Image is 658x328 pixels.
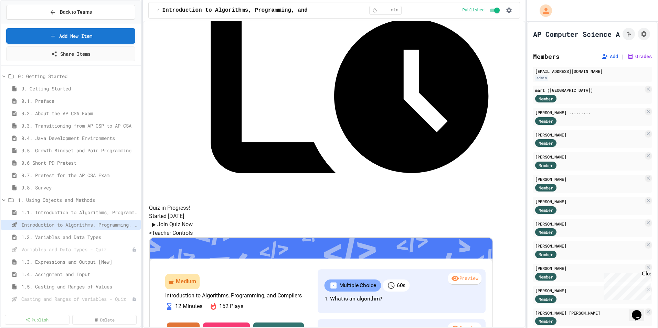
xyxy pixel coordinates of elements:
[157,8,159,13] span: /
[60,9,92,16] span: Back to Teams
[165,293,304,299] p: Introduction to Algorithms, Programming, and Compilers
[539,118,553,124] span: Member
[5,315,70,325] a: Publish
[21,85,138,92] span: 0. Getting Started
[535,68,650,74] div: [EMAIL_ADDRESS][DOMAIN_NAME]
[175,302,202,310] p: 12 Minutes
[6,28,135,44] a: Add New Item
[6,46,135,61] a: Share Items
[535,243,644,249] div: [PERSON_NAME]
[21,308,132,315] span: 1.6. Compound Assignment Operators
[533,52,560,61] h2: Members
[602,53,618,60] button: Add
[623,28,635,40] button: Click to see fork details
[539,185,553,191] span: Member
[535,87,644,93] div: mart ([GEOGRAPHIC_DATA])
[535,221,644,227] div: [PERSON_NAME]
[462,6,501,14] div: Content is published and visible to students
[539,207,553,213] span: Member
[21,159,138,166] span: 0.6 Short PD Pretest
[21,246,132,253] span: Variables and Data Types - Quiz
[462,8,485,13] span: Published
[539,318,553,324] span: Member
[21,283,138,290] span: 1.5. Casting and Ranges of Values
[21,221,138,228] span: Introduction to Algorithms, Programming, and Compilers
[539,251,553,258] span: Member
[21,172,138,179] span: 0.7. Pretest for the AP CSA Exam
[535,109,644,116] div: [PERSON_NAME] .........
[21,258,138,265] span: 1.3. Expressions and Output [New]
[539,274,553,280] span: Member
[391,8,399,13] span: min
[149,229,519,237] h5: > Teacher Controls
[535,154,644,160] div: [PERSON_NAME]
[162,6,340,14] span: Introduction to Algorithms, Programming, and Compilers
[176,277,196,286] div: Medium
[533,29,620,39] h1: AP Computer Science A
[21,209,138,216] span: 1.1. Introduction to Algorithms, Programming, and Compilers
[21,271,138,278] span: 1.4. Assignment and Input
[149,204,519,212] h5: Quiz in Progress!
[539,96,553,102] span: Member
[149,212,519,220] p: Started [DATE]
[21,110,138,117] span: 0.2. About the AP CSA Exam
[21,233,138,241] span: 1.2. Variables and Data Types
[325,295,479,303] p: 1. What is an algorithm?
[18,73,138,80] span: 0: Getting Started
[219,302,243,310] p: 152 Plays
[601,271,651,300] iframe: chat widget
[535,132,644,138] div: [PERSON_NAME]
[21,184,138,191] span: 0.8. Survey
[627,53,652,60] button: Grades
[638,28,650,40] button: Assignment Settings
[535,75,548,81] div: Admin
[539,162,553,168] span: Member
[21,97,138,105] span: 0.1. Preface
[535,176,644,182] div: [PERSON_NAME]
[6,5,135,20] button: Back to Teams
[18,196,138,204] span: 1. Using Objects and Methods
[535,287,644,294] div: [PERSON_NAME]
[629,300,651,321] iframe: chat widget
[72,315,137,325] a: Delete
[539,296,553,302] span: Member
[21,147,138,154] span: 0.5. Growth Mindset and Pair Programming
[132,309,137,314] div: Unpublished
[621,52,624,61] span: |
[532,3,554,19] div: My Account
[21,295,132,303] span: Casting and Ranges of variables - Quiz
[535,198,644,205] div: [PERSON_NAME]
[3,3,47,44] div: Chat with us now!Close
[339,282,376,290] p: Multiple Choice
[397,282,405,290] p: 60 s
[149,220,193,229] button: Join Quiz Now
[535,310,644,316] div: [PERSON_NAME] [PERSON_NAME]
[21,122,138,129] span: 0.3. Transitioning from AP CSP to AP CSA
[535,265,644,271] div: [PERSON_NAME]
[448,273,482,285] div: Preview
[132,247,137,252] div: Unpublished
[21,134,138,142] span: 0.4. Java Development Environments
[539,140,553,146] span: Member
[132,297,137,302] div: Unpublished
[539,229,553,235] span: Member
